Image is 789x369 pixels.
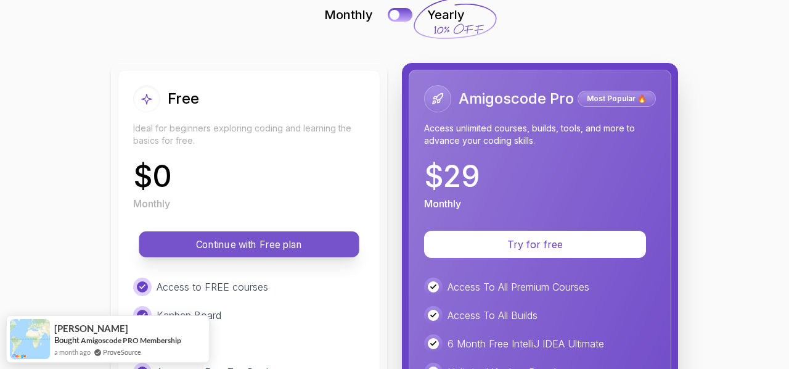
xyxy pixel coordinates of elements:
p: Monthly [424,196,461,211]
h2: Amigoscode Pro [459,89,574,109]
span: [PERSON_NAME] [54,323,128,334]
p: Continue with Free plan [153,238,345,252]
p: $ 29 [424,162,480,191]
p: Most Popular 🔥 [579,93,654,105]
p: Access To All Builds [448,308,538,323]
img: provesource social proof notification image [10,319,50,359]
p: Try for free [439,237,631,252]
span: Bought [54,335,80,345]
p: 6 Month Free IntelliJ IDEA Ultimate [448,336,604,351]
p: Access unlimited courses, builds, tools, and more to advance your coding skills. [424,122,656,147]
p: Monthly [324,6,373,23]
a: Amigoscode PRO Membership [81,336,181,345]
p: Kanban Board [157,308,221,323]
span: a month ago [54,347,91,357]
button: Continue with Free plan [139,231,359,257]
p: Monthly [133,196,170,211]
p: Access to FREE courses [157,280,268,294]
button: Try for free [424,231,646,258]
h2: Free [168,89,199,109]
p: $ 0 [133,162,172,191]
a: ProveSource [103,347,141,357]
p: Ideal for beginners exploring coding and learning the basics for free. [133,122,365,147]
p: Access To All Premium Courses [448,280,589,294]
